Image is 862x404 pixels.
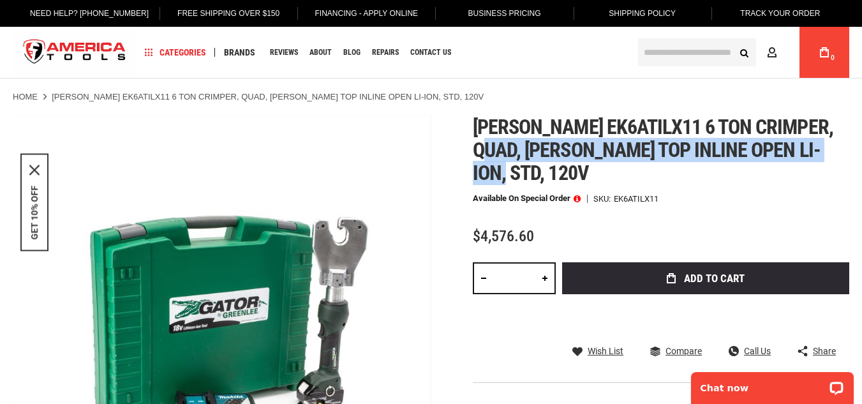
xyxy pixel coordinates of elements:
a: Repairs [366,44,405,61]
span: Contact Us [410,49,451,56]
span: Brands [224,48,255,57]
a: Brands [218,44,261,61]
iframe: LiveChat chat widget [683,364,862,404]
span: Compare [665,347,702,355]
span: Add to Cart [684,273,745,284]
span: About [309,49,332,56]
button: GET 10% OFF [29,185,40,239]
a: store logo [13,29,137,77]
span: Wish List [588,347,623,355]
strong: SKU [593,195,614,203]
span: Repairs [372,49,399,56]
a: Wish List [572,345,623,357]
span: Share [813,347,836,355]
p: Available on Special Order [473,194,581,203]
span: [PERSON_NAME] ek6atilx11 6 ton crimper, quad, [PERSON_NAME] top inline open li-ion, std, 120v [473,115,833,185]
span: Reviews [270,49,298,56]
span: Shipping Policy [609,9,676,18]
span: Blog [343,49,360,56]
span: 0 [831,54,835,61]
span: Call Us [744,347,771,355]
button: Add to Cart [562,262,849,294]
a: Home [13,91,38,103]
span: Categories [145,48,206,57]
div: EK6ATILX11 [614,195,658,203]
button: Close [29,165,40,175]
img: America Tools [13,29,137,77]
a: Call Us [729,345,771,357]
a: Reviews [264,44,304,61]
span: $4,576.60 [473,227,534,245]
a: Compare [650,345,702,357]
a: About [304,44,338,61]
a: Contact Us [405,44,457,61]
a: Categories [139,44,212,61]
a: Blog [338,44,366,61]
svg: close icon [29,165,40,175]
strong: [PERSON_NAME] EK6ATILX11 6 TON CRIMPER, QUAD, [PERSON_NAME] TOP INLINE OPEN LI-ION, STD, 120V [52,92,484,101]
iframe: Secure express checkout frame [560,298,852,335]
button: Search [732,40,756,64]
a: 0 [812,27,836,78]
